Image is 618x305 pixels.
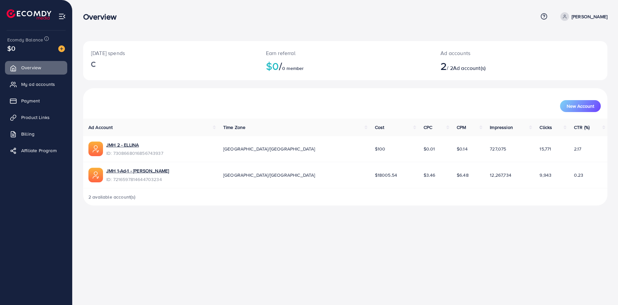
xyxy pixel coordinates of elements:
[106,142,139,148] a: JMH 2 - ELLINA
[7,36,43,43] span: Ecomdy Balance
[88,142,103,156] img: ic-ads-acc.e4c84228.svg
[375,172,397,178] span: $18005.54
[58,45,65,52] img: image
[106,150,163,156] span: ID: 7308668016856743937
[424,146,435,152] span: $0.01
[574,124,590,131] span: CTR (%)
[5,111,67,124] a: Product Links
[106,176,169,183] span: ID: 7216597814644703234
[490,172,511,178] span: 12,267,734
[7,9,51,20] img: logo
[21,81,55,88] span: My ad accounts
[457,172,469,178] span: $6.48
[375,146,386,152] span: $100
[21,97,40,104] span: Payment
[88,124,113,131] span: Ad Account
[558,12,607,21] a: [PERSON_NAME]
[540,124,552,131] span: Clicks
[223,124,245,131] span: Time Zone
[567,104,594,108] span: New Account
[88,194,136,200] span: 2 available account(s)
[457,146,468,152] span: $0.14
[7,43,15,53] span: $0
[440,60,556,72] h2: / 2
[5,127,67,141] a: Billing
[21,64,41,71] span: Overview
[574,172,584,178] span: 0.23
[572,13,607,21] p: [PERSON_NAME]
[5,144,67,157] a: Affiliate Program
[5,94,67,107] a: Payment
[560,100,601,112] button: New Account
[490,146,506,152] span: 727,075
[424,172,436,178] span: $3.46
[279,58,282,74] span: /
[266,60,425,72] h2: $0
[5,61,67,74] a: Overview
[424,124,432,131] span: CPC
[88,168,103,182] img: ic-ads-acc.e4c84228.svg
[457,124,466,131] span: CPM
[453,64,486,72] span: Ad account(s)
[91,49,250,57] p: [DATE] spends
[574,146,582,152] span: 2.17
[440,49,556,57] p: Ad accounts
[58,13,66,20] img: menu
[440,58,447,74] span: 2
[83,12,122,22] h3: Overview
[21,131,34,137] span: Billing
[5,78,67,91] a: My ad accounts
[490,124,513,131] span: Impression
[282,65,304,72] span: 0 member
[375,124,385,131] span: Cost
[21,147,57,154] span: Affiliate Program
[540,172,551,178] span: 9,943
[223,172,315,178] span: [GEOGRAPHIC_DATA]/[GEOGRAPHIC_DATA]
[223,146,315,152] span: [GEOGRAPHIC_DATA]/[GEOGRAPHIC_DATA]
[266,49,425,57] p: Earn referral
[540,146,551,152] span: 15,771
[21,114,50,121] span: Product Links
[106,167,169,174] a: JMH 1-Ad-1 - [PERSON_NAME]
